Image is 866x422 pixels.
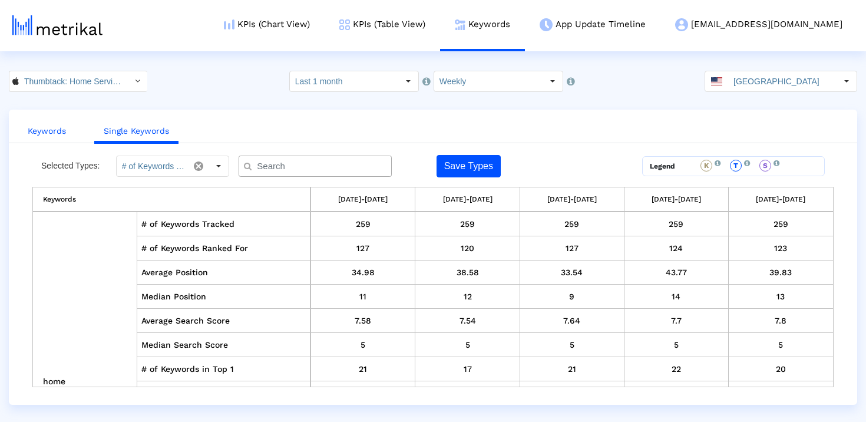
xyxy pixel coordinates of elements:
td: 5 [520,333,624,357]
td: Average Position [137,261,311,285]
th: [DATE]-[DATE] [624,187,729,212]
td: 11 [311,285,415,309]
input: Search [249,160,387,173]
td: Median Search Score [137,333,311,357]
td: 259 [729,212,833,236]
td: 5 [311,333,415,357]
td: 12 [415,285,520,309]
td: 39.83 [729,261,833,285]
td: 17 [415,357,520,381]
td: 9 [520,285,624,309]
td: # of Keywords in Top 3 [137,381,311,405]
td: 259 [624,212,729,236]
td: 25 [729,381,833,405]
td: 5 [415,333,520,357]
img: app-update-menu-icon.png [540,18,553,31]
td: Median Position [137,285,311,309]
td: 7.54 [415,309,520,333]
button: Save Types [437,155,501,177]
td: Average Search Score [137,309,311,333]
div: Select [837,71,857,91]
td: 20 [729,357,833,381]
td: 26 [624,381,729,405]
td: # of Keywords Ranked For [137,236,311,261]
th: [DATE]-[DATE] [415,187,520,212]
td: 259 [311,212,415,236]
td: 33 [520,381,624,405]
th: [DATE]-[DATE] [311,187,415,212]
td: 7.8 [729,309,833,333]
div: Select [543,71,563,91]
img: keywords.png [455,19,465,30]
div: Select [209,156,229,176]
img: kpi-chart-menu-icon.png [224,19,234,29]
td: 5 [729,333,833,357]
div: Selected Types: [41,156,116,177]
img: my-account-menu-icon.png [675,18,688,31]
td: Legend [643,157,693,176]
th: [DATE]-[DATE] [520,187,624,212]
td: 14 [624,285,729,309]
td: 7.7 [624,309,729,333]
td: 43.77 [624,261,729,285]
td: 124 [624,236,729,261]
img: kpi-table-menu-icon.png [339,19,350,30]
td: 13 [729,285,833,309]
div: K [700,160,712,172]
td: 21 [520,357,624,381]
td: 127 [520,236,624,261]
img: metrical-logo-light.png [12,15,103,35]
td: 22 [624,357,729,381]
td: 32 [311,381,415,405]
td: 7.58 [311,309,415,333]
div: S [759,160,771,172]
td: 127 [311,236,415,261]
td: 34.98 [311,261,415,285]
td: 5 [624,333,729,357]
td: 259 [520,212,624,236]
th: Keywords [33,187,311,212]
td: 259 [415,212,520,236]
td: 26 [415,381,520,405]
td: 21 [311,357,415,381]
div: Select [127,71,147,91]
td: # of Keywords Tracked [137,212,311,236]
td: 38.58 [415,261,520,285]
td: 33.54 [520,261,624,285]
div: T [730,160,742,172]
th: [DATE]-[DATE] [729,187,833,212]
div: Select [398,71,418,91]
td: 7.64 [520,309,624,333]
a: Single Keywords [94,120,179,144]
a: Keywords [18,120,75,142]
td: # of Keywords in Top 1 [137,357,311,381]
td: 120 [415,236,520,261]
td: 123 [729,236,833,261]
